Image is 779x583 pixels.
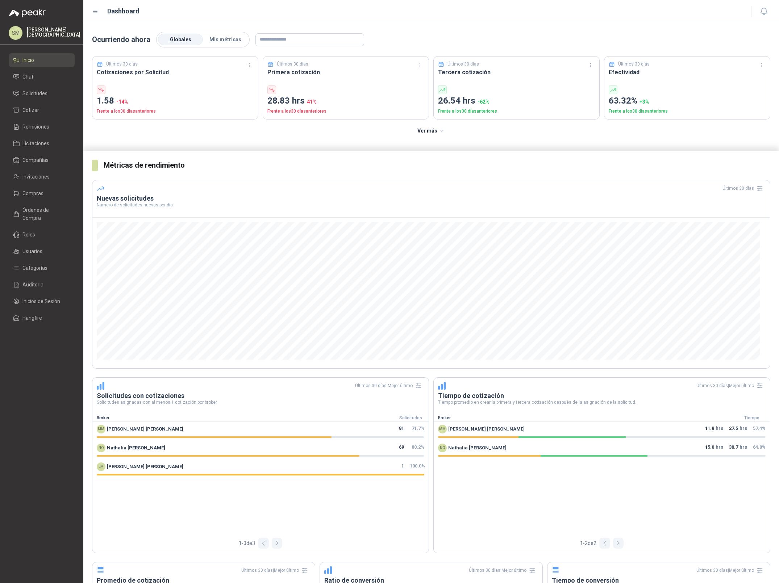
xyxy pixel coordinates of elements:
p: Solicitudes asignadas con al menos 1 cotización por broker [97,400,424,404]
p: Últimos 30 días [447,61,479,68]
span: 30.7 [729,444,738,452]
p: hrs [705,425,723,433]
span: + 3 % [640,99,649,105]
span: 41 % [307,99,317,105]
span: [PERSON_NAME] [PERSON_NAME] [107,463,183,470]
p: 63.32% [609,94,766,108]
p: 28.83 hrs [267,94,424,108]
span: Categorías [22,264,47,272]
h3: Cotizaciones por Solicitud [97,68,254,77]
img: Logo peakr [9,9,46,17]
p: 1.58 [97,94,254,108]
p: hrs [705,444,723,452]
h3: Tiempo de cotización [438,391,766,400]
a: Compras [9,186,75,200]
h3: Efectividad [609,68,766,77]
span: Compañías [22,156,49,164]
a: Hangfire [9,311,75,325]
a: Licitaciones [9,137,75,150]
p: Frente a los 30 días anteriores [438,108,595,115]
button: Ver más [413,124,449,138]
span: Remisiones [22,123,49,131]
span: 64.0 % [753,444,766,450]
span: Compras [22,189,43,197]
span: [PERSON_NAME] [PERSON_NAME] [448,425,525,433]
a: Solicitudes [9,87,75,100]
h3: Primera cotización [267,68,424,77]
p: Últimos 30 días [277,61,308,68]
p: [PERSON_NAME] [DEMOGRAPHIC_DATA] [27,27,80,37]
p: hrs [729,444,747,452]
div: SM [9,26,22,40]
div: Últimos 30 días | Mejor último [696,380,766,391]
div: Tiempo [734,415,770,421]
span: 27.5 [729,425,738,433]
h1: Dashboard [107,6,139,16]
p: Número de solicitudes nuevas por día [97,203,766,207]
h3: Nuevas solicitudes [97,194,766,203]
span: Roles [22,231,35,239]
span: 100.0 % [410,463,425,469]
span: 15.0 [705,444,714,452]
span: Inicios de Sesión [22,297,60,305]
div: NO [97,444,105,452]
span: 71.7 % [412,425,424,431]
a: Roles [9,228,75,242]
span: Usuarios [22,247,42,255]
span: Invitaciones [22,173,50,181]
span: 69 [399,444,404,452]
span: Hangfire [22,314,42,322]
a: Usuarios [9,244,75,258]
h3: Métricas de rendimiento [104,160,770,171]
div: Últimos 30 días | Mejor último [355,380,424,391]
p: Últimos 30 días [618,61,650,68]
span: Cotizar [22,106,39,114]
span: Auditoria [22,281,43,289]
p: Frente a los 30 días anteriores [609,108,766,115]
div: Solicitudes [392,415,429,421]
div: Últimos 30 días | Mejor último [696,565,766,576]
span: [PERSON_NAME] [PERSON_NAME] [107,425,183,433]
span: 1 - 2 de 2 [580,539,596,547]
span: Inicio [22,56,34,64]
span: -14 % [116,99,128,105]
p: Ocurriendo ahora [92,34,150,45]
a: Invitaciones [9,170,75,184]
div: Broker [92,415,392,421]
div: Últimos 30 días | Mejor último [241,565,311,576]
a: Categorías [9,261,75,275]
div: MM [438,425,447,433]
a: Remisiones [9,120,75,134]
h3: Tercera cotización [438,68,595,77]
span: 81 [399,425,404,433]
span: Solicitudes [22,89,47,97]
h3: Solicitudes con cotizaciones [97,391,424,400]
p: Frente a los 30 días anteriores [267,108,424,115]
span: Órdenes de Compra [22,206,68,222]
a: Chat [9,70,75,84]
span: 57.4 % [753,425,766,431]
p: Últimos 30 días [106,61,138,68]
a: Cotizar [9,103,75,117]
p: 26.54 hrs [438,94,595,108]
div: Últimos 30 días [722,183,766,194]
span: 80.2 % [412,444,424,450]
div: Broker [434,415,734,421]
p: hrs [729,425,747,433]
div: LM [97,462,105,471]
a: Inicio [9,53,75,67]
span: 1 [401,462,404,471]
span: Licitaciones [22,139,49,147]
a: Inicios de Sesión [9,294,75,308]
span: Nathalia [PERSON_NAME] [107,444,165,452]
div: Últimos 30 días | Mejor último [469,565,538,576]
div: NO [438,444,447,452]
span: Mis métricas [209,37,241,42]
span: 11.8 [705,425,714,433]
a: Órdenes de Compra [9,203,75,225]
span: Globales [170,37,191,42]
a: Compañías [9,153,75,167]
span: Chat [22,73,33,81]
span: -62 % [478,99,490,105]
p: Frente a los 30 días anteriores [97,108,254,115]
